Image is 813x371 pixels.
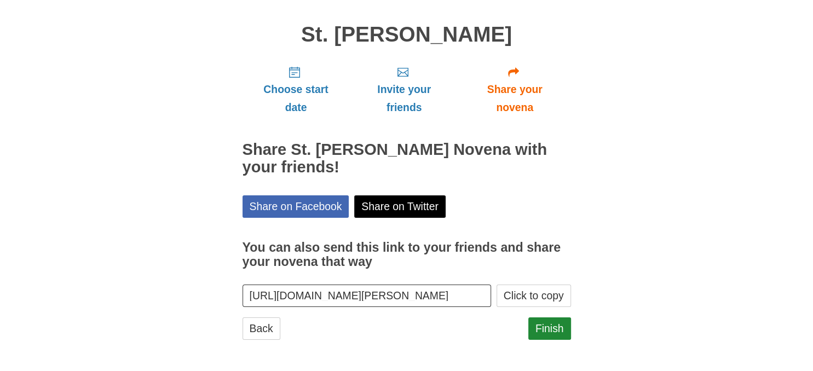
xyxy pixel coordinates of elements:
a: Choose start date [243,57,350,122]
span: Choose start date [253,80,339,117]
a: Back [243,317,280,340]
a: Share on Twitter [354,195,446,218]
span: Share your novena [470,80,560,117]
a: Invite your friends [349,57,458,122]
h3: You can also send this link to your friends and share your novena that way [243,241,571,269]
a: Finish [528,317,571,340]
h1: St. [PERSON_NAME] [243,23,571,47]
h2: Share St. [PERSON_NAME] Novena with your friends! [243,141,571,176]
a: Share your novena [459,57,571,122]
span: Invite your friends [360,80,447,117]
a: Share on Facebook [243,195,349,218]
button: Click to copy [497,285,571,307]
